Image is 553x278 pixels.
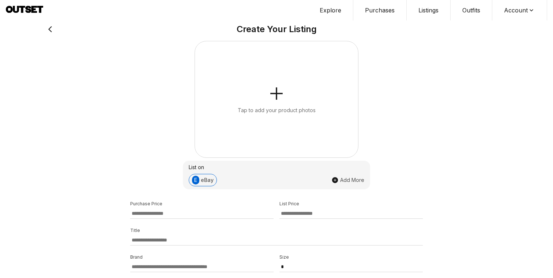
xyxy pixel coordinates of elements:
[279,201,299,207] p: List Price
[201,176,214,184] span: eBay
[57,23,496,35] h2: Create Your Listing
[340,176,364,184] span: Add More
[195,41,358,157] button: Tap to add your product photos
[331,176,364,184] button: Add More
[130,228,423,233] p: Title
[192,176,199,184] span: E
[130,254,274,260] p: Brand
[130,201,274,207] p: Purchase Price
[189,164,204,171] span: List on
[238,107,316,114] div: Tap to add your product photos
[279,254,423,260] p: Size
